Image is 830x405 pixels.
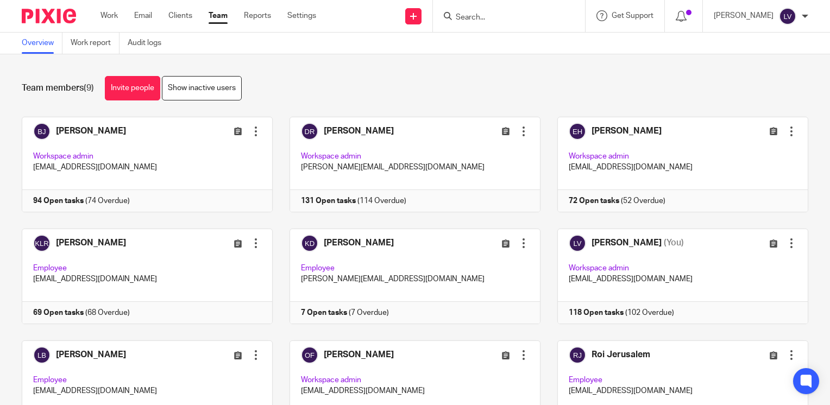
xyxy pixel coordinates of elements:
a: Work report [71,33,120,54]
a: Invite people [105,76,160,100]
a: Settings [287,10,316,21]
a: Audit logs [128,33,169,54]
a: Clients [168,10,192,21]
input: Search [455,13,552,23]
a: Overview [22,33,62,54]
a: Team [209,10,228,21]
a: Reports [244,10,271,21]
img: Pixie [22,9,76,23]
span: Get Support [612,12,653,20]
h1: Team members [22,83,94,94]
a: Work [100,10,118,21]
p: [PERSON_NAME] [714,10,774,21]
img: svg%3E [779,8,796,25]
span: (9) [84,84,94,92]
a: Email [134,10,152,21]
a: Show inactive users [162,76,242,100]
